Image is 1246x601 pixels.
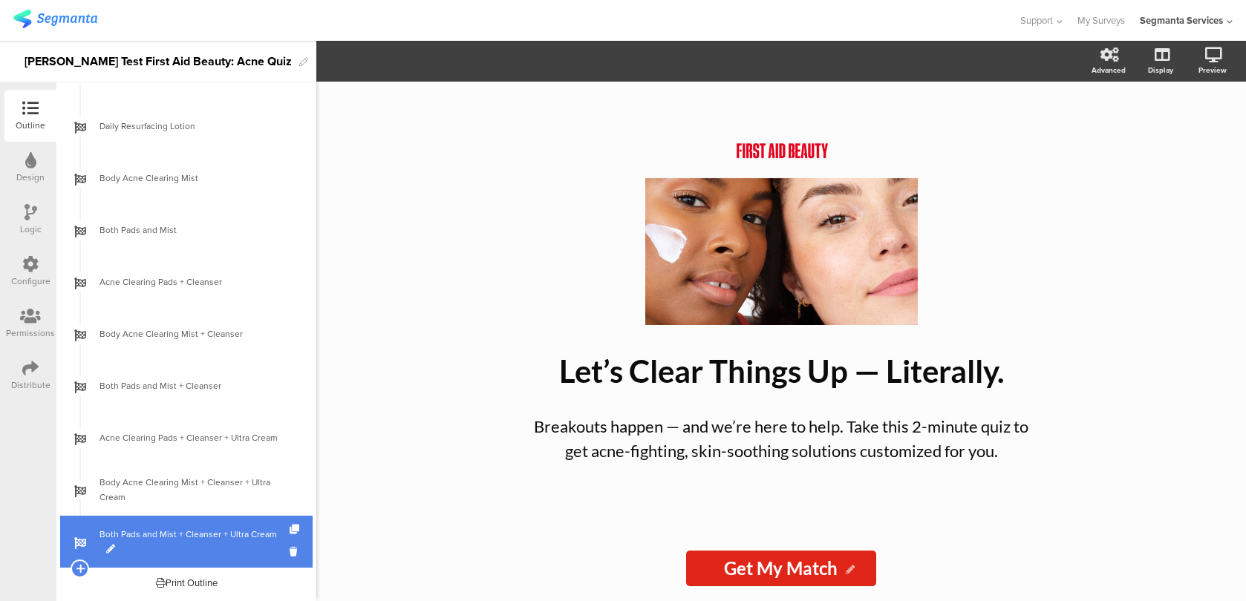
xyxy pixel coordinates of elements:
p: Breakouts happen — and we’re here to help. Take this 2-minute quiz to get acne-fighting, skin-soo... [521,414,1041,463]
div: Configure [11,275,50,288]
img: segmanta logo [13,10,97,28]
a: Both Pads and Mist + Cleanser [60,360,313,412]
a: Acne Clearing Pads + Cleanser [60,256,313,308]
div: Advanced [1092,65,1126,76]
input: Start [686,551,875,586]
div: Segmanta Services [1140,13,1223,27]
a: Both Pads and Mist [60,204,313,256]
a: Body Acne Clearing Mist + Cleanser [60,308,313,360]
span: Acne Clearing Pads + Cleanser + Ultra Cream [100,430,290,445]
span: Body Acne Clearing Mist + Cleanser [100,326,290,341]
p: Let’s Clear Things Up — Literally. [506,352,1056,390]
div: Preview [1198,65,1227,76]
div: [PERSON_NAME] Test First Aid Beauty: Acne Quiz [25,50,292,73]
div: Logic [20,223,42,236]
i: Duplicate [290,525,302,534]
div: Design [16,171,45,184]
a: Body Acne Clearing Mist [60,152,313,204]
span: Both Pads and Mist + Cleanser + Ultra Cream [100,527,290,556]
span: Body Acne Clearing Mist + Cleanser + Ultra Cream [100,475,290,505]
span: Body Acne Clearing Mist [100,171,290,185]
span: Support [1020,13,1053,27]
span: Daily Resurfacing Lotion [100,119,290,134]
div: Permissions [6,326,55,340]
span: Acne Clearing Pads + Cleanser [100,275,290,289]
a: Body Acne Clearing Mist + Cleanser + Ultra Cream [60,464,313,516]
a: Acne Clearing Pads + Cleanser + Ultra Cream [60,412,313,464]
div: Distribute [11,378,50,392]
div: Print Outline [156,576,218,590]
a: Both Pads and Mist + Cleanser + Ultra Cream [60,516,313,568]
span: Both Pads and Mist [100,223,290,237]
i: Delete [290,545,302,559]
div: Outline [16,119,45,132]
a: Daily Resurfacing Lotion [60,100,313,152]
span: Both Pads and Mist + Cleanser [100,378,290,393]
div: Display [1148,65,1173,76]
